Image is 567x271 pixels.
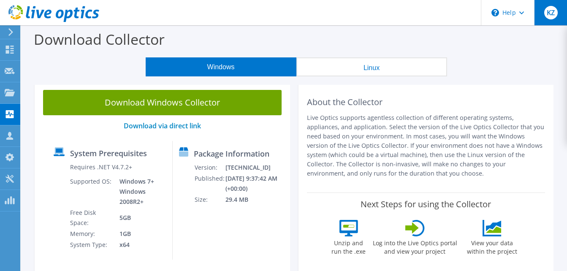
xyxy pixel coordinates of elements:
p: Live Optics supports agentless collection of different operating systems, appliances, and applica... [307,113,545,178]
td: Size: [194,194,225,205]
label: Requires .NET V4.7.2+ [70,163,132,171]
td: Memory: [70,228,113,239]
td: 1GB [113,228,166,239]
label: Next Steps for using the Collector [361,199,491,209]
td: [TECHNICAL_ID] [225,162,286,173]
td: System Type: [70,239,113,250]
label: System Prerequisites [70,149,147,157]
a: Download via direct link [124,121,201,130]
h2: About the Collector [307,97,545,107]
td: [DATE] 9:37:42 AM (+00:00) [225,173,286,194]
td: Supported OS: [70,176,113,207]
button: Windows [146,57,296,76]
td: x64 [113,239,166,250]
label: Log into the Live Optics portal and view your project [372,236,458,256]
label: View your data within the project [462,236,523,256]
td: Windows 7+ Windows 2008R2+ [113,176,166,207]
a: Download Windows Collector [43,90,282,115]
span: KZ [544,6,558,19]
label: Package Information [194,149,269,158]
label: Unzip and run the .exe [329,236,368,256]
td: Free Disk Space: [70,207,113,228]
label: Download Collector [34,30,165,49]
td: Published: [194,173,225,194]
td: Version: [194,162,225,173]
svg: \n [491,9,499,16]
td: 5GB [113,207,166,228]
button: Linux [296,57,447,76]
td: 29.4 MB [225,194,286,205]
